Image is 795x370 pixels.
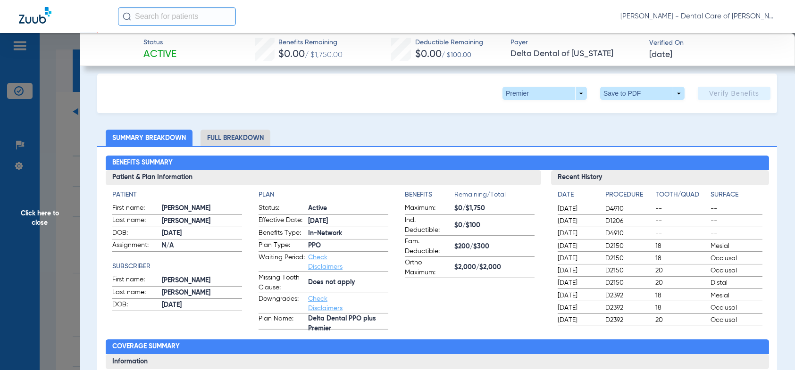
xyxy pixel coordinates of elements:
[711,229,762,238] span: --
[558,254,597,263] span: [DATE]
[162,216,242,226] span: [PERSON_NAME]
[106,339,769,354] h2: Coverage Summary
[19,7,51,24] img: Zuub Logo
[259,253,305,271] span: Waiting Period:
[442,52,471,58] span: / $100.00
[278,38,343,48] span: Benefits Remaining
[162,204,242,214] span: [PERSON_NAME]
[656,291,708,300] span: 18
[454,190,535,203] span: Remaining/Total
[711,303,762,312] span: Occlusal
[259,228,305,239] span: Benefits Type:
[112,240,159,252] span: Assignment:
[649,38,779,48] span: Verified On
[405,258,451,278] span: Ortho Maximum:
[711,190,762,203] app-breakdown-title: Surface
[162,229,242,238] span: [DATE]
[558,204,597,214] span: [DATE]
[605,254,653,263] span: D2150
[605,278,653,288] span: D2150
[112,228,159,239] span: DOB:
[308,204,388,214] span: Active
[259,190,388,200] h4: Plan
[415,38,483,48] span: Deductible Remaining
[558,229,597,238] span: [DATE]
[259,294,305,313] span: Downgrades:
[558,291,597,300] span: [DATE]
[510,38,641,48] span: Payer
[405,237,451,256] span: Fam. Deductible:
[711,278,762,288] span: Distal
[605,266,653,275] span: D2150
[201,130,270,146] li: Full Breakdown
[656,303,708,312] span: 18
[106,156,769,171] h2: Benefits Summary
[605,303,653,312] span: D2392
[605,241,653,251] span: D2150
[656,315,708,325] span: 20
[605,216,653,226] span: D1206
[558,315,597,325] span: [DATE]
[605,190,653,200] h4: Procedure
[405,190,454,200] h4: Benefits
[143,38,176,48] span: Status
[502,87,587,100] button: Premier
[510,48,641,60] span: Delta Dental of [US_STATE]
[656,204,708,214] span: --
[162,276,242,286] span: [PERSON_NAME]
[656,216,708,226] span: --
[605,204,653,214] span: D4910
[112,215,159,227] span: Last name:
[711,216,762,226] span: --
[656,190,708,203] app-breakdown-title: Tooth/Quad
[454,204,535,214] span: $0/$1,750
[600,87,685,100] button: Save to PDF
[405,190,454,203] app-breakdown-title: Benefits
[106,170,541,185] h3: Patient & Plan Information
[620,12,776,21] span: [PERSON_NAME] - Dental Care of [PERSON_NAME]
[454,221,535,230] span: $0/$100
[454,263,535,272] span: $2,000/$2,000
[259,203,305,214] span: Status:
[656,241,708,251] span: 18
[454,242,535,252] span: $200/$300
[711,254,762,263] span: Occlusal
[656,254,708,263] span: 18
[656,190,708,200] h4: Tooth/Quad
[405,203,451,214] span: Maximum:
[711,190,762,200] h4: Surface
[308,241,388,251] span: PPO
[112,262,242,271] h4: Subscriber
[112,288,159,299] span: Last name:
[711,204,762,214] span: --
[259,273,305,293] span: Missing Tooth Clause:
[143,48,176,61] span: Active
[106,354,769,369] h3: Information
[605,190,653,203] app-breakdown-title: Procedure
[259,314,305,329] span: Plan Name:
[558,241,597,251] span: [DATE]
[605,315,653,325] span: D2392
[278,49,305,59] span: $0.00
[112,190,242,200] app-breakdown-title: Patient
[405,215,451,235] span: Ind. Deductible:
[558,190,597,200] h4: Date
[112,300,159,311] span: DOB:
[106,130,192,146] li: Summary Breakdown
[605,291,653,300] span: D2392
[162,300,242,310] span: [DATE]
[551,170,769,185] h3: Recent History
[558,216,597,226] span: [DATE]
[118,7,236,26] input: Search for patients
[656,278,708,288] span: 20
[415,49,442,59] span: $0.00
[112,275,159,286] span: First name:
[308,278,388,288] span: Does not apply
[605,229,653,238] span: D4910
[558,278,597,288] span: [DATE]
[711,315,762,325] span: Occlusal
[656,229,708,238] span: --
[711,291,762,300] span: Mesial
